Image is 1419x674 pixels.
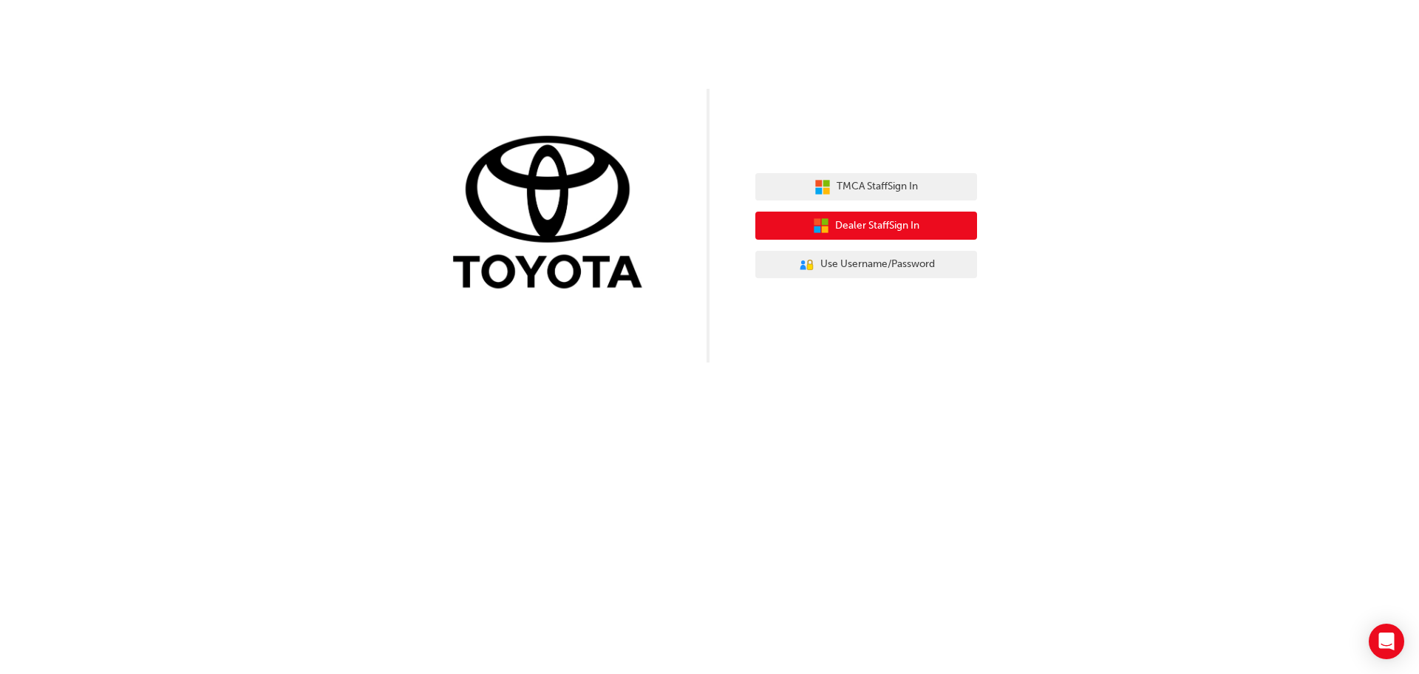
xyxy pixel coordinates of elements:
[755,212,977,240] button: Dealer StaffSign In
[755,173,977,201] button: TMCA StaffSign In
[820,256,935,273] span: Use Username/Password
[442,132,664,296] img: Trak
[1369,624,1404,659] div: Open Intercom Messenger
[837,178,918,195] span: TMCA Staff Sign In
[835,218,919,235] span: Dealer Staff Sign In
[755,251,977,279] button: Use Username/Password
